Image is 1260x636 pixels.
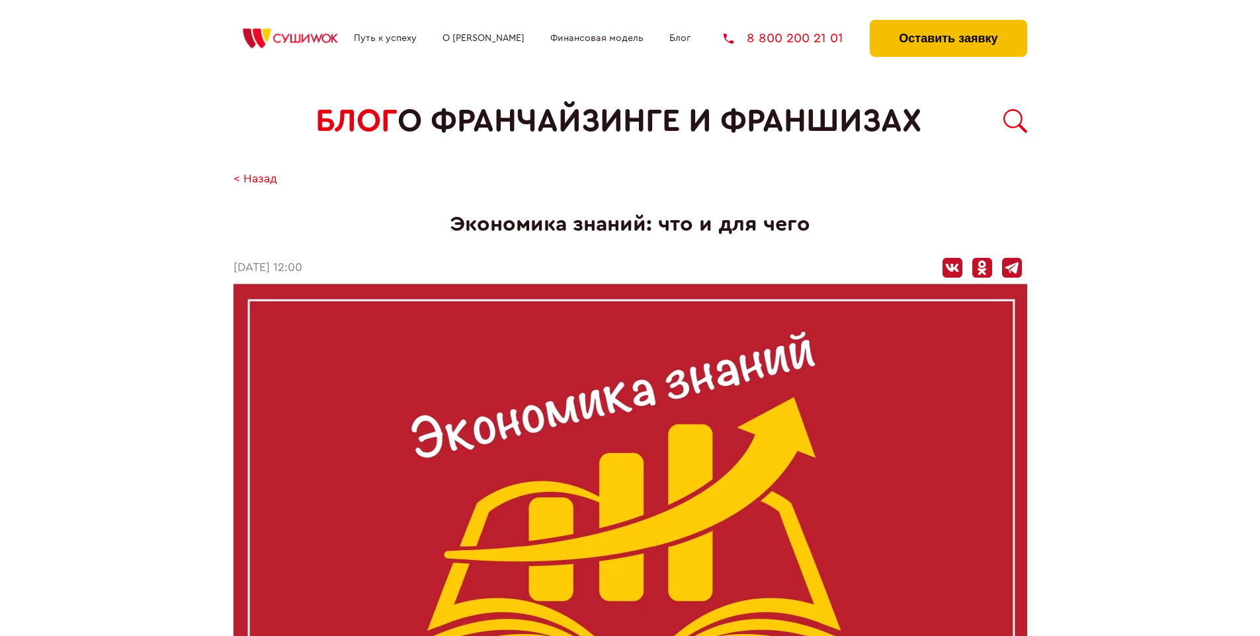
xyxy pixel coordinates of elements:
[442,33,525,44] a: О [PERSON_NAME]
[669,33,691,44] a: Блог
[724,32,843,45] a: 8 800 200 21 01
[747,32,843,45] span: 8 800 200 21 01
[315,103,398,139] span: БЛОГ
[398,103,921,139] span: о франчайзинге и франшизах
[550,33,644,44] a: Финансовая модель
[233,261,302,275] time: [DATE] 12:00
[870,20,1027,57] button: Оставить заявку
[354,33,417,44] a: Путь к успеху
[233,212,1027,237] h1: Экономика знаний: что и для чего
[233,173,277,186] a: < Назад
